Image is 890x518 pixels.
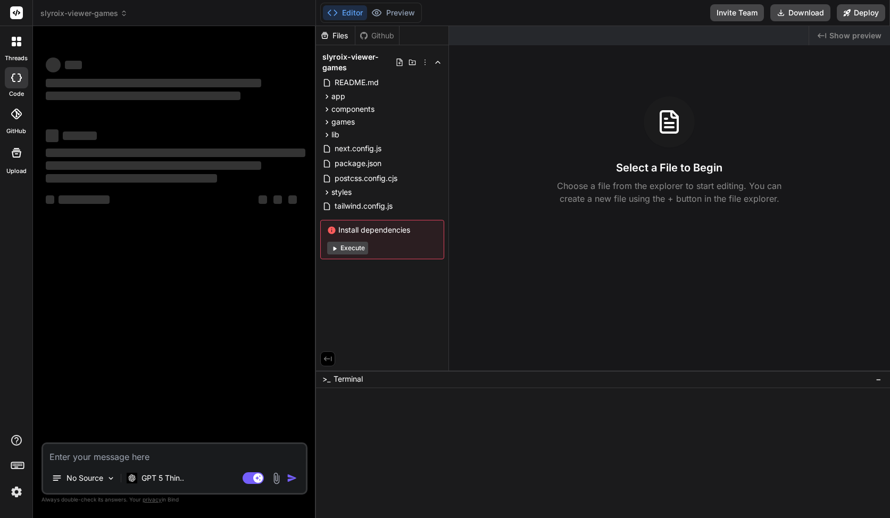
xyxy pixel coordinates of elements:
span: ‌ [46,79,261,87]
span: components [331,104,375,114]
span: ‌ [46,129,59,142]
label: code [9,89,24,98]
img: attachment [270,472,282,484]
button: Invite Team [710,4,764,21]
span: ‌ [46,161,261,170]
label: Upload [6,167,27,176]
span: Terminal [334,374,363,384]
span: ‌ [46,195,54,204]
label: GitHub [6,127,26,136]
img: GPT 5 Thinking High [127,473,137,483]
span: ‌ [273,195,282,204]
span: tailwind.config.js [334,200,394,212]
img: settings [7,483,26,501]
span: ‌ [65,61,82,69]
span: package.json [334,157,382,170]
div: Files [316,30,355,41]
button: − [874,371,884,388]
span: README.md [334,76,380,89]
span: ‌ [46,92,240,100]
button: Download [770,4,830,21]
span: app [331,91,345,102]
span: − [876,374,881,384]
div: Github [355,30,399,41]
span: postcss.config.cjs [334,172,398,185]
button: Deploy [837,4,885,21]
span: Install dependencies [327,225,437,235]
span: slyroix-viewer-games [40,8,128,19]
p: No Source [66,473,103,483]
p: Always double-check its answers. Your in Bind [41,495,307,505]
span: ‌ [46,149,305,157]
span: styles [331,187,352,198]
img: Pick Models [106,474,115,483]
span: ‌ [46,174,217,183]
span: ‌ [259,195,267,204]
p: GPT 5 Thin.. [142,473,184,483]
span: Show preview [829,30,881,41]
img: icon [287,473,297,483]
button: Preview [367,5,419,20]
span: >_ [322,374,330,384]
button: Execute [327,242,368,254]
span: next.config.js [334,142,382,155]
span: lib [331,129,339,140]
span: ‌ [63,131,97,140]
span: games [331,117,355,127]
span: slyroix-viewer-games [322,52,395,73]
h3: Select a File to Begin [616,160,722,175]
label: threads [5,54,28,63]
p: Choose a file from the explorer to start editing. You can create a new file using the + button in... [550,179,788,205]
span: ‌ [46,57,61,72]
button: Editor [323,5,367,20]
span: privacy [143,496,162,503]
span: ‌ [288,195,297,204]
span: ‌ [59,195,110,204]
